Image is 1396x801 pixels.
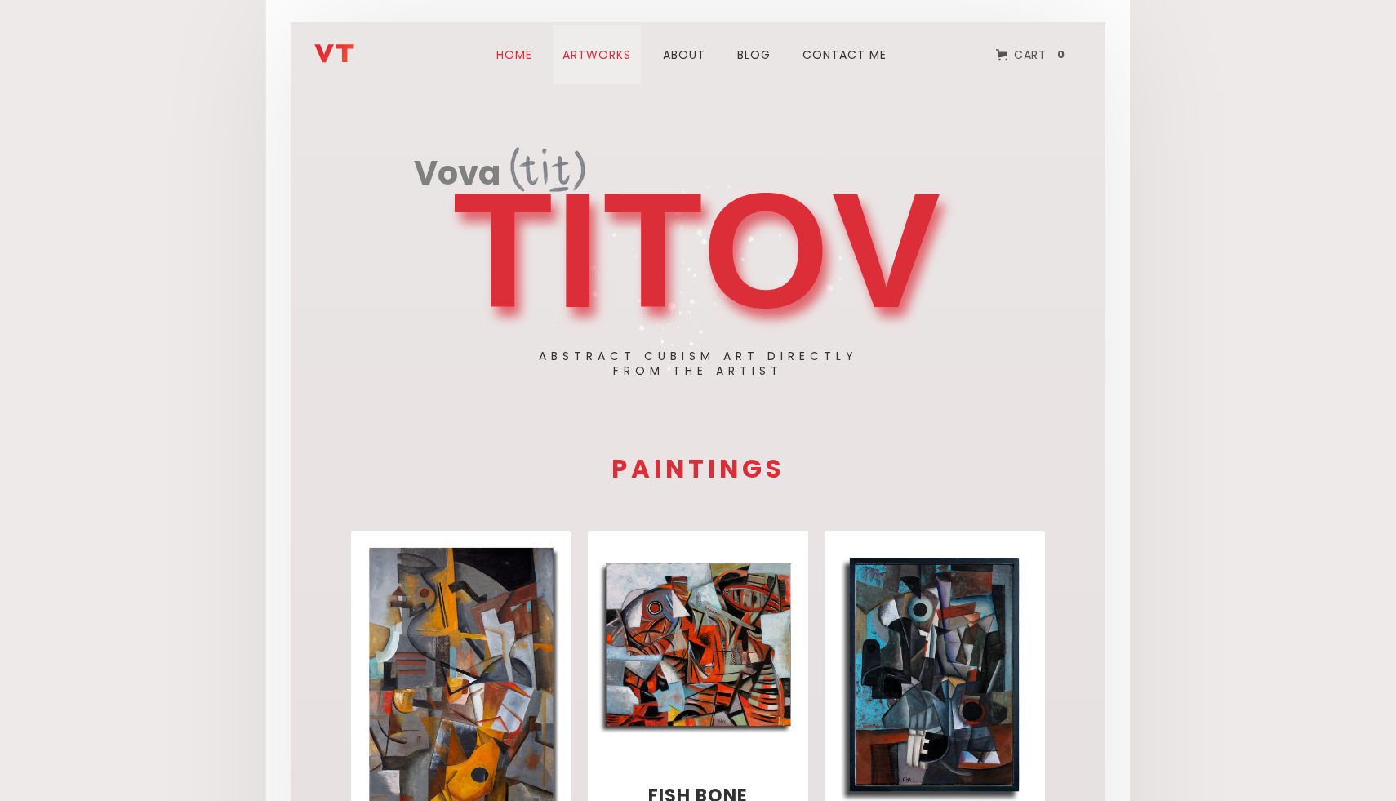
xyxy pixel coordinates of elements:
h2: Vova [414,157,500,194]
a: blog [727,25,780,84]
a: Home [488,25,540,84]
a: ARTWORks [553,25,641,84]
img: Painting, 75 w x 85 h cm, Oil on canvas [598,558,797,737]
h1: TITOV [453,177,943,324]
a: VovaTitTITOVAbstract Cubism ART directlyfrom the artist [414,145,982,332]
div: Cart [1014,44,1046,65]
img: Tit [510,147,585,192]
a: home [314,30,412,63]
a: Open empty cart [984,37,1082,73]
h2: Abstract Cubism ART directly from the artist [539,349,858,378]
h3: PAINTINGS [343,456,1053,482]
a: Contact me [793,25,896,84]
div: 0 [1052,47,1069,62]
a: about [653,25,715,84]
img: Vladimir Titov [314,44,354,63]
